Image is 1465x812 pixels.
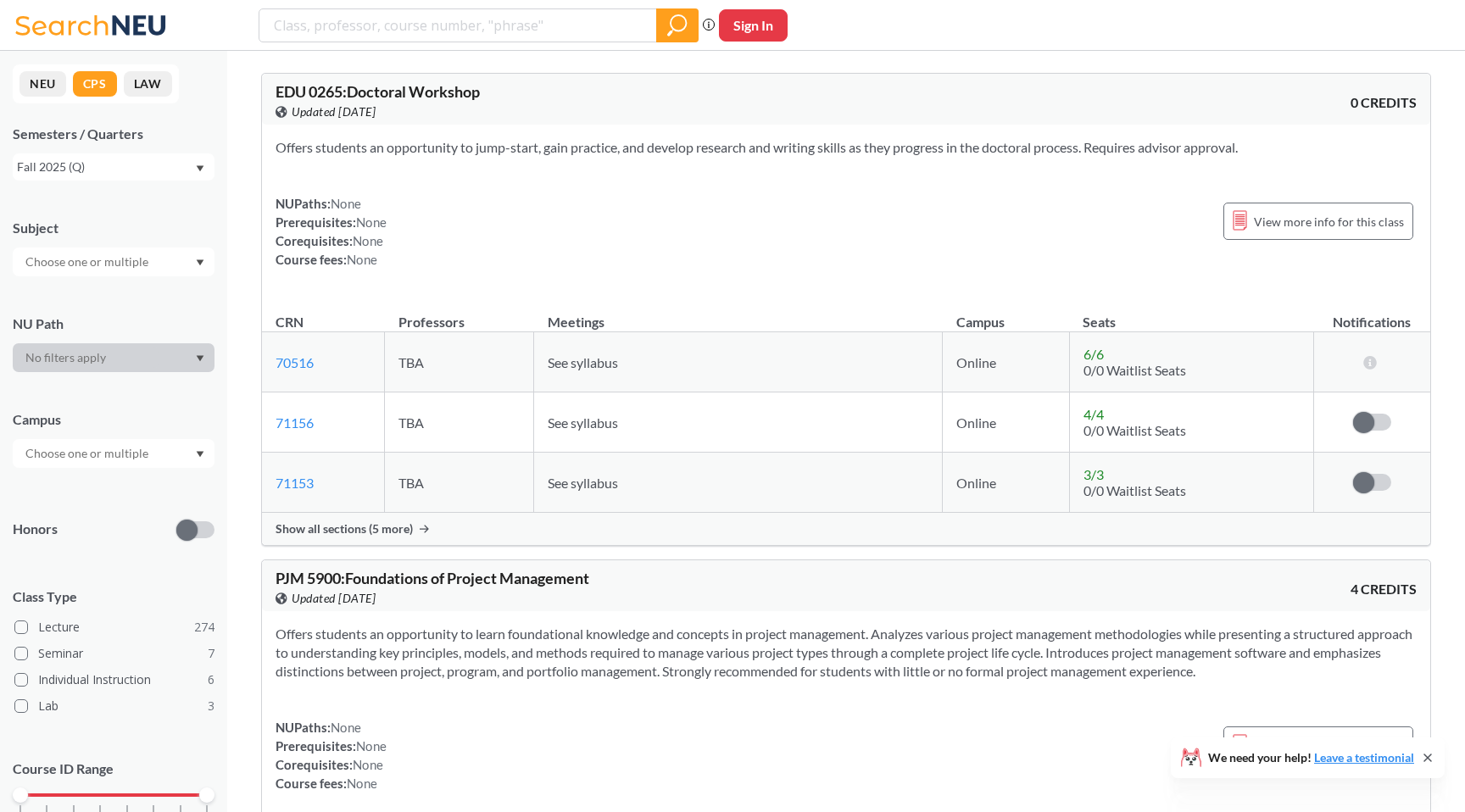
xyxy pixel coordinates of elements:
[13,219,214,237] div: Subject
[276,718,387,793] div: NUPaths: Prerequisites: Corequisites: Course fees:
[385,453,534,513] td: TBA
[276,521,413,537] span: Show all sections (5 more)
[262,513,1430,545] div: Show all sections (5 more)
[1254,211,1404,232] span: View more info for this class
[1314,750,1414,765] a: Leave a testimonial
[276,475,314,491] a: 71153
[353,233,383,248] span: None
[13,759,214,779] p: Course ID Range
[276,138,1417,157] section: Offers students an opportunity to jump-start, gain practice, and develop research and writing ski...
[656,8,699,42] div: magnifying glass
[13,314,214,333] div: NU Path
[13,439,214,468] div: Dropdown arrow
[353,757,383,772] span: None
[1083,422,1186,438] span: 0/0 Waitlist Seats
[548,354,618,370] span: See syllabus
[1083,466,1104,482] span: 3 / 3
[347,776,377,791] span: None
[14,642,214,665] label: Seminar
[17,443,159,464] input: Choose one or multiple
[385,296,534,332] th: Professors
[276,313,304,331] div: CRN
[667,14,688,37] svg: magnifying glass
[385,392,534,453] td: TBA
[208,697,214,715] span: 3
[124,71,172,97] button: LAW
[14,669,214,691] label: Individual Instruction
[943,296,1070,332] th: Campus
[276,569,589,587] span: PJM 5900 : Foundations of Project Management
[194,618,214,637] span: 274
[548,475,618,491] span: See syllabus
[276,625,1417,681] section: Offers students an opportunity to learn foundational knowledge and concepts in project management...
[1083,362,1186,378] span: 0/0 Waitlist Seats
[196,259,204,266] svg: Dropdown arrow
[272,11,644,40] input: Class, professor, course number, "phrase"
[17,252,159,272] input: Choose one or multiple
[331,196,361,211] span: None
[356,738,387,754] span: None
[13,520,58,539] p: Honors
[943,453,1070,513] td: Online
[14,616,214,638] label: Lecture
[292,103,376,121] span: Updated [DATE]
[1083,406,1104,422] span: 4 / 4
[1208,752,1414,764] span: We need your help!
[534,296,943,332] th: Meetings
[196,451,204,458] svg: Dropdown arrow
[276,414,314,431] a: 71156
[13,343,214,372] div: Dropdown arrow
[208,670,214,689] span: 6
[13,153,214,181] div: Fall 2025 (Q)Dropdown arrow
[13,587,214,606] span: Class Type
[276,194,387,269] div: NUPaths: Prerequisites: Corequisites: Course fees:
[73,71,117,97] button: CPS
[276,82,480,101] span: EDU 0265 : Doctoral Workshop
[196,165,204,172] svg: Dropdown arrow
[208,644,214,663] span: 7
[13,410,214,429] div: Campus
[17,158,194,176] div: Fall 2025 (Q)
[276,354,314,370] a: 70516
[1083,482,1186,498] span: 0/0 Waitlist Seats
[292,589,376,608] span: Updated [DATE]
[356,214,387,230] span: None
[13,247,214,276] div: Dropdown arrow
[1351,580,1417,598] span: 4 CREDITS
[19,71,66,97] button: NEU
[13,125,214,143] div: Semesters / Quarters
[385,332,534,392] td: TBA
[1313,296,1430,332] th: Notifications
[347,252,377,267] span: None
[1083,346,1104,362] span: 6 / 6
[1069,296,1313,332] th: Seats
[14,695,214,717] label: Lab
[943,332,1070,392] td: Online
[943,392,1070,453] td: Online
[331,720,361,735] span: None
[1254,735,1404,756] span: View more info for this class
[1351,93,1417,112] span: 0 CREDITS
[719,9,788,42] button: Sign In
[196,355,204,362] svg: Dropdown arrow
[548,414,618,431] span: See syllabus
